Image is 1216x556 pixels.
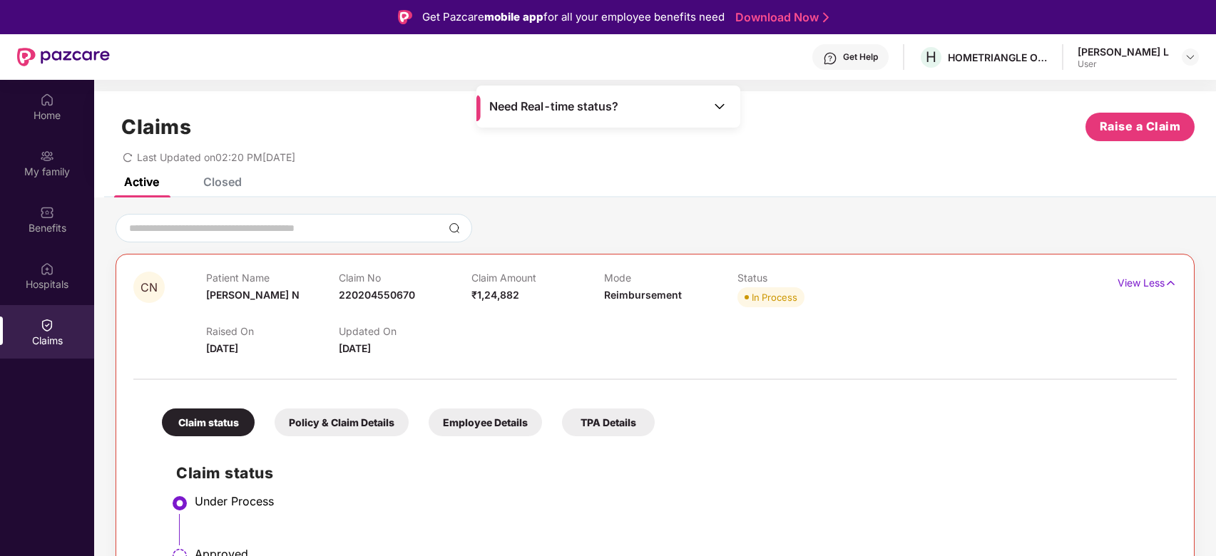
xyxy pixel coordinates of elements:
img: svg+xml;base64,PHN2ZyBpZD0iQ2xhaW0iIHhtbG5zPSJodHRwOi8vd3d3LnczLm9yZy8yMDAwL3N2ZyIgd2lkdGg9IjIwIi... [40,318,54,332]
p: Raised On [206,325,339,337]
img: Stroke [823,10,829,25]
span: Reimbursement [604,289,682,301]
img: svg+xml;base64,PHN2ZyBpZD0iU2VhcmNoLTMyeDMyIiB4bWxucz0iaHR0cDovL3d3dy53My5vcmcvMjAwMC9zdmciIHdpZH... [449,222,460,234]
img: svg+xml;base64,PHN2ZyB3aWR0aD0iMjAiIGhlaWdodD0iMjAiIHZpZXdCb3g9IjAgMCAyMCAyMCIgZmlsbD0ibm9uZSIgeG... [40,149,54,163]
div: HOMETRIANGLE ONLINE SERVICES PRIVATE LIMITED [948,51,1048,64]
div: TPA Details [562,408,655,436]
div: Policy & Claim Details [275,408,409,436]
h1: Claims [121,115,191,139]
button: Raise a Claim [1085,113,1195,141]
img: svg+xml;base64,PHN2ZyBpZD0iSG9zcGl0YWxzIiB4bWxucz0iaHR0cDovL3d3dy53My5vcmcvMjAwMC9zdmciIHdpZHRoPS... [40,262,54,276]
p: Claim No [339,272,471,284]
img: svg+xml;base64,PHN2ZyB4bWxucz0iaHR0cDovL3d3dy53My5vcmcvMjAwMC9zdmciIHdpZHRoPSIxNyIgaGVpZ2h0PSIxNy... [1165,275,1177,291]
a: Download Now [735,10,824,25]
span: [PERSON_NAME] N [206,289,300,301]
span: redo [123,151,133,163]
div: Closed [203,175,242,189]
p: Claim Amount [471,272,604,284]
div: Active [124,175,159,189]
p: Patient Name [206,272,339,284]
span: 220204550670 [339,289,415,301]
img: svg+xml;base64,PHN2ZyBpZD0iSGVscC0zMngzMiIgeG1sbnM9Imh0dHA6Ly93d3cudzMub3JnLzIwMDAvc3ZnIiB3aWR0aD... [823,51,837,66]
h2: Claim status [176,461,1163,485]
p: Mode [604,272,737,284]
img: svg+xml;base64,PHN2ZyBpZD0iQmVuZWZpdHMiIHhtbG5zPSJodHRwOi8vd3d3LnczLm9yZy8yMDAwL3N2ZyIgd2lkdGg9Ij... [40,205,54,220]
img: Toggle Icon [712,99,727,113]
img: svg+xml;base64,PHN2ZyBpZD0iRHJvcGRvd24tMzJ4MzIiIHhtbG5zPSJodHRwOi8vd3d3LnczLm9yZy8yMDAwL3N2ZyIgd2... [1185,51,1196,63]
div: Under Process [195,494,1163,508]
span: H [926,48,936,66]
span: Raise a Claim [1100,118,1181,135]
p: View Less [1118,272,1177,291]
span: CN [140,282,158,294]
span: Last Updated on 02:20 PM[DATE] [137,151,295,163]
div: In Process [752,290,797,304]
div: [PERSON_NAME] L [1078,45,1169,58]
span: Need Real-time status? [489,99,618,114]
strong: mobile app [484,10,543,24]
p: Updated On [339,325,471,337]
span: [DATE] [206,342,238,354]
p: Status [737,272,870,284]
span: ₹1,24,882 [471,289,519,301]
div: User [1078,58,1169,70]
div: Get Pazcare for all your employee benefits need [422,9,725,26]
div: Claim status [162,408,255,436]
div: Employee Details [429,408,542,436]
div: Get Help [843,51,878,63]
img: svg+xml;base64,PHN2ZyBpZD0iU3RlcC1BY3RpdmUtMzJ4MzIiIHhtbG5zPSJodHRwOi8vd3d3LnczLm9yZy8yMDAwL3N2Zy... [171,495,188,512]
img: New Pazcare Logo [17,48,110,66]
img: svg+xml;base64,PHN2ZyBpZD0iSG9tZSIgeG1sbnM9Imh0dHA6Ly93d3cudzMub3JnLzIwMDAvc3ZnIiB3aWR0aD0iMjAiIG... [40,93,54,107]
img: Logo [398,10,412,24]
span: [DATE] [339,342,371,354]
